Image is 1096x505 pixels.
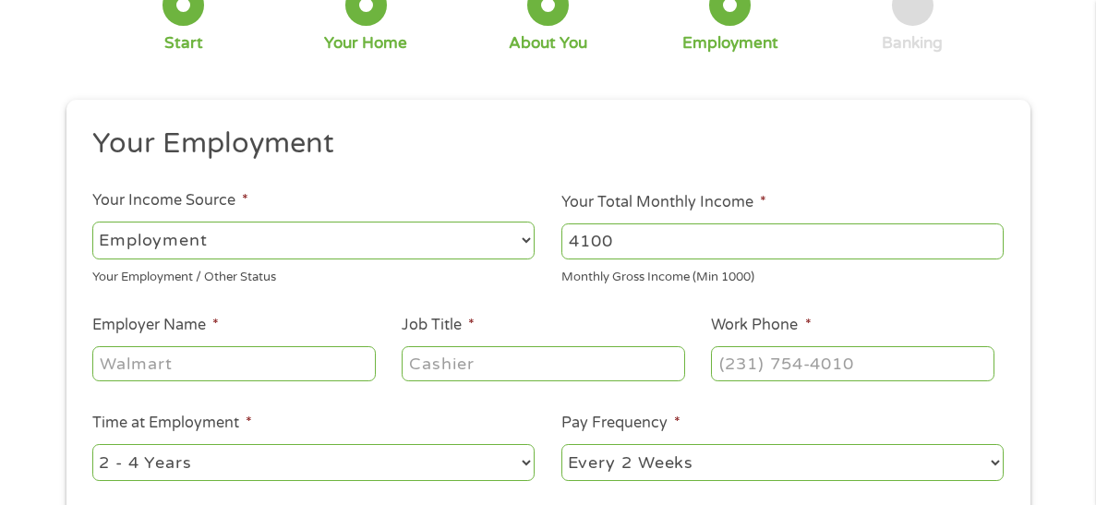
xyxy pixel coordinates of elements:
[402,316,475,335] label: Job Title
[561,193,766,212] label: Your Total Monthly Income
[561,414,680,433] label: Pay Frequency
[92,126,990,162] h2: Your Employment
[561,223,1004,259] input: 1800
[92,346,375,381] input: Walmart
[92,191,248,210] label: Your Income Source
[882,33,943,54] div: Banking
[92,316,219,335] label: Employer Name
[711,316,811,335] label: Work Phone
[561,262,1004,287] div: Monthly Gross Income (Min 1000)
[682,33,778,54] div: Employment
[402,346,684,381] input: Cashier
[711,346,994,381] input: (231) 754-4010
[509,33,587,54] div: About You
[324,33,407,54] div: Your Home
[164,33,203,54] div: Start
[92,414,252,433] label: Time at Employment
[92,262,535,287] div: Your Employment / Other Status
